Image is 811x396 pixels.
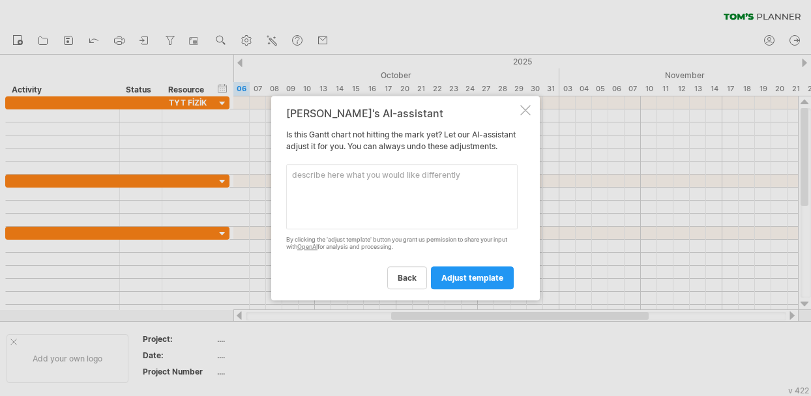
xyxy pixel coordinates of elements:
span: adjust template [441,273,503,283]
div: By clicking the 'adjust template' button you grant us permission to share your input with for ana... [286,236,518,251]
a: adjust template [431,266,514,289]
div: [PERSON_NAME]'s AI-assistant [286,107,518,119]
a: OpenAI [297,243,317,250]
span: back [398,273,417,283]
div: Is this Gantt chart not hitting the mark yet? Let our AI-assistant adjust it for you. You can alw... [286,107,518,289]
a: back [387,266,427,289]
